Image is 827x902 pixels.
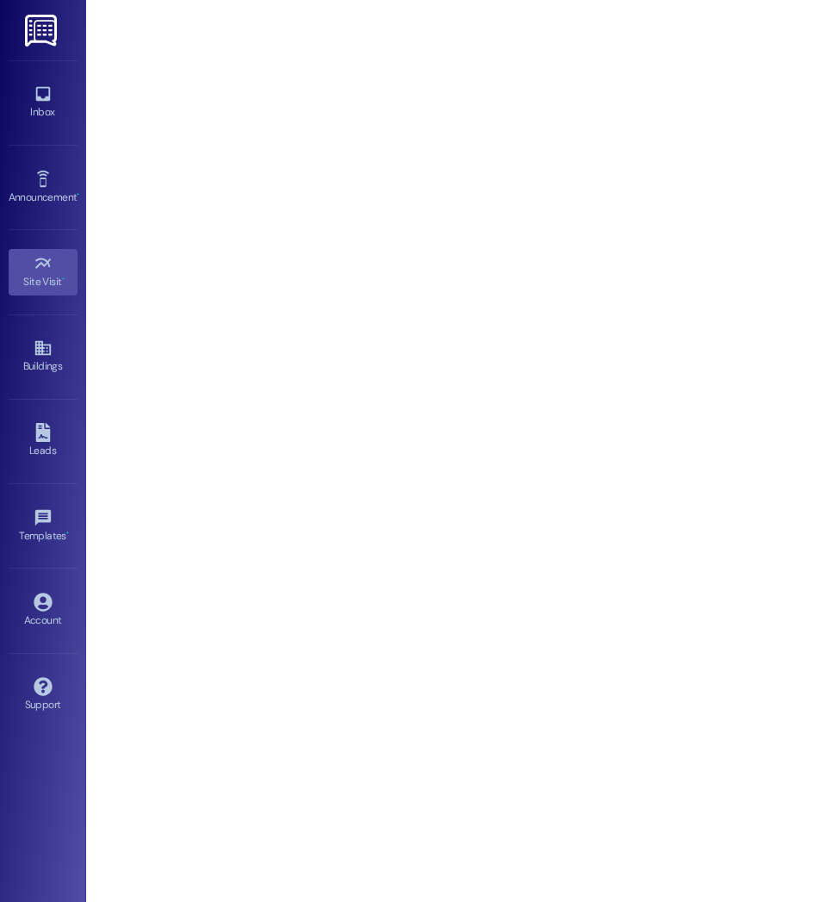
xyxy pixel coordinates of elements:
a: Site Visit • [9,249,78,295]
span: • [66,527,69,539]
a: Templates • [9,503,78,550]
a: Support [9,672,78,718]
span: • [62,273,65,285]
a: Inbox [9,79,78,126]
img: ResiDesk Logo [25,15,60,47]
span: • [77,189,79,201]
a: Buildings [9,333,78,380]
a: Leads [9,418,78,464]
a: Account [9,588,78,634]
